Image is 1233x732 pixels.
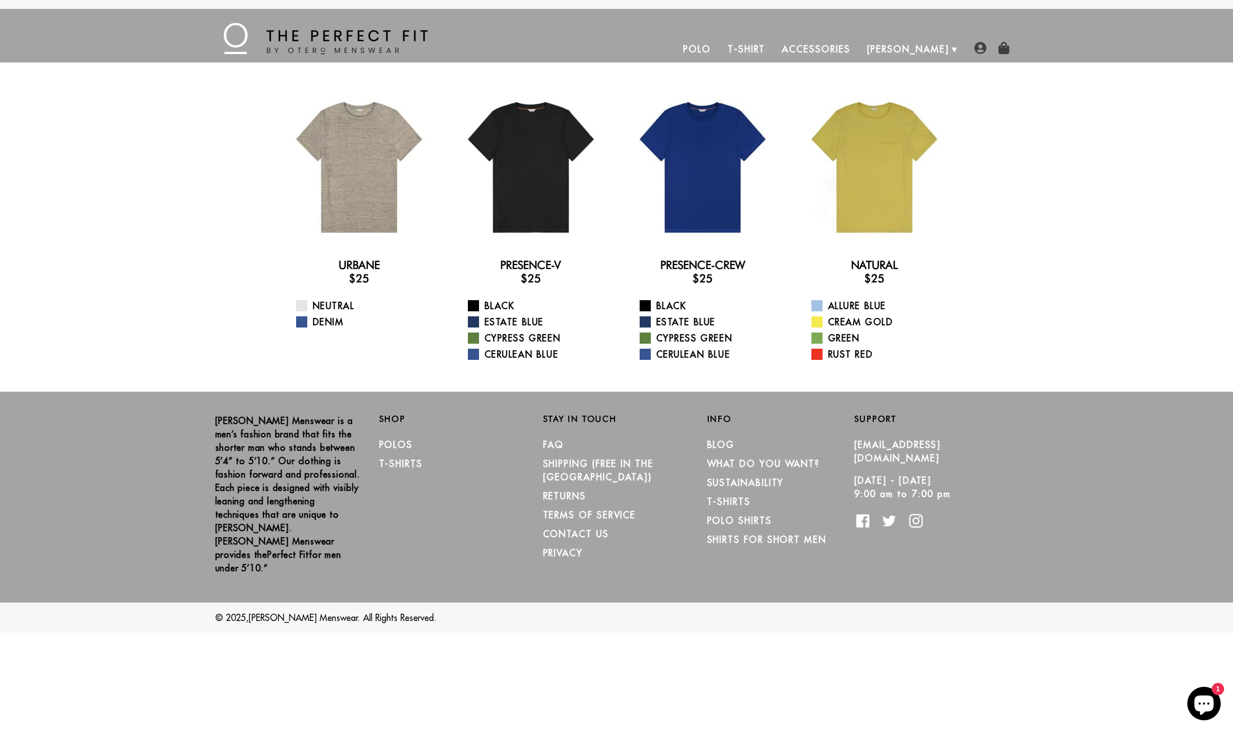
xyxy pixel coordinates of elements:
[998,42,1010,54] img: shopping-bag-icon.png
[249,612,358,623] a: [PERSON_NAME] Menswear
[468,315,608,329] a: Estate Blue
[707,477,784,488] a: Sustainability
[675,36,719,62] a: Polo
[660,258,745,272] a: Presence-Crew
[543,547,583,558] a: PRIVACY
[215,414,362,575] p: [PERSON_NAME] Menswear is a men’s fashion brand that fits the shorter man who stands between 5’4”...
[379,439,413,450] a: Polos
[1184,687,1224,723] inbox-online-store-chat: Shopify online store chat
[296,299,436,312] a: Neutral
[626,272,780,285] h3: $25
[811,315,951,329] a: Cream Gold
[454,272,608,285] h3: $25
[543,490,586,502] a: RETURNS
[468,331,608,345] a: Cypress Green
[379,458,423,469] a: T-Shirts
[468,348,608,361] a: Cerulean Blue
[859,36,958,62] a: [PERSON_NAME]
[543,439,564,450] a: FAQ
[640,299,780,312] a: Black
[543,414,690,424] h2: Stay in Touch
[707,414,854,424] h2: Info
[379,414,526,424] h2: Shop
[468,299,608,312] a: Black
[851,258,898,272] a: Natural
[640,331,780,345] a: Cypress Green
[267,549,309,560] strong: Perfect Fit
[773,36,858,62] a: Accessories
[974,42,987,54] img: user-account-icon.png
[543,528,609,540] a: CONTACT US
[640,315,780,329] a: Estate Blue
[296,315,436,329] a: Denim
[339,258,380,272] a: Urbane
[500,258,561,272] a: Presence-V
[854,439,941,464] a: [EMAIL_ADDRESS][DOMAIN_NAME]
[707,439,735,450] a: Blog
[811,331,951,345] a: Green
[282,272,436,285] h3: $25
[543,509,636,521] a: TERMS OF SERVICE
[640,348,780,361] a: Cerulean Blue
[719,36,773,62] a: T-Shirt
[707,496,751,507] a: T-Shirts
[707,458,820,469] a: What Do You Want?
[543,458,654,483] a: SHIPPING (Free in the [GEOGRAPHIC_DATA])
[811,299,951,312] a: Allure Blue
[854,474,1002,500] p: [DATE] - [DATE] 9:00 am to 7:00 pm
[707,515,772,526] a: Polo Shirts
[811,348,951,361] a: Rust Red
[854,414,1018,424] h2: Support
[707,534,826,545] a: Shirts for Short Men
[215,611,1018,624] p: © 2025, . All Rights Reserved.
[224,23,428,54] img: The Perfect Fit - by Otero Menswear - Logo
[797,272,951,285] h3: $25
